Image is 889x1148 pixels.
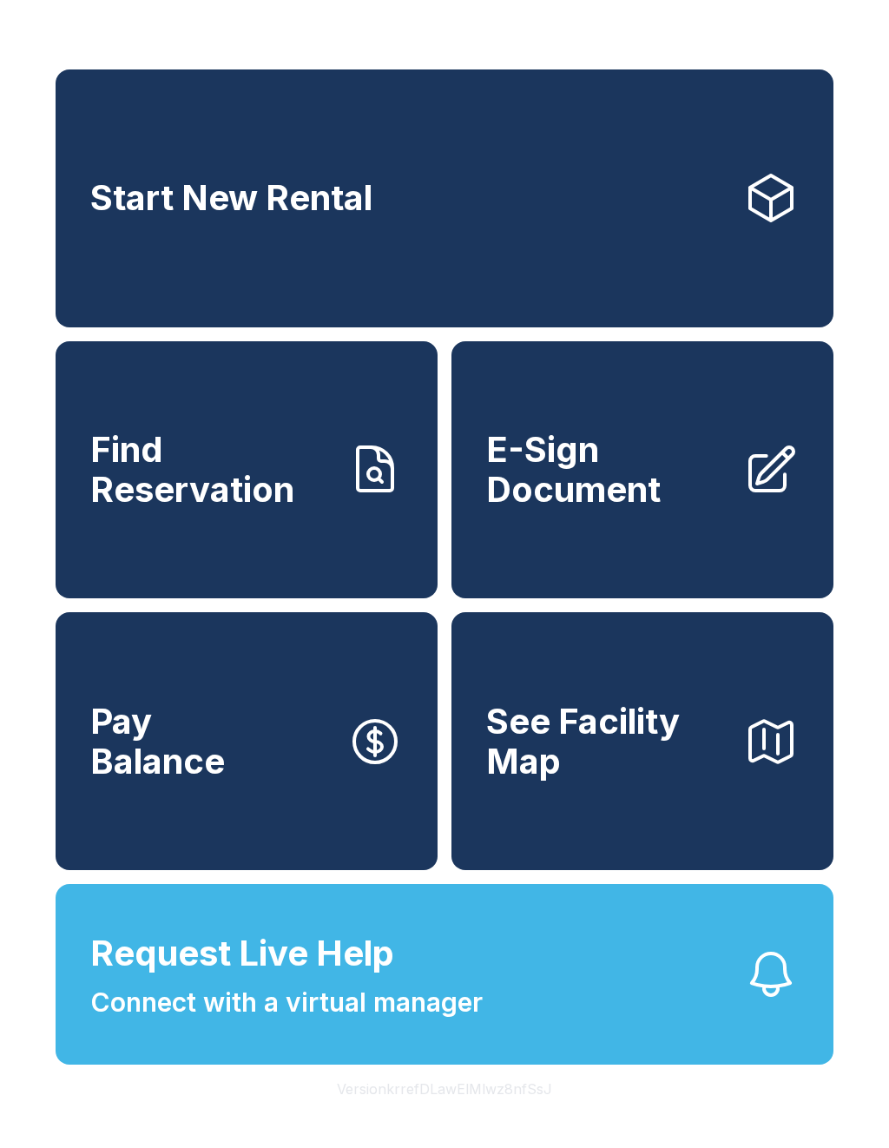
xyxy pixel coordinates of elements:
[90,927,394,980] span: Request Live Help
[486,702,729,781] span: See Facility Map
[90,430,333,509] span: Find Reservation
[451,341,833,599] a: E-Sign Document
[90,983,483,1022] span: Connect with a virtual manager
[323,1065,566,1113] button: VersionkrrefDLawElMlwz8nfSsJ
[486,430,729,509] span: E-Sign Document
[56,341,438,599] a: Find Reservation
[56,69,833,327] a: Start New Rental
[56,612,438,870] button: PayBalance
[90,178,372,218] span: Start New Rental
[90,702,225,781] span: Pay Balance
[451,612,833,870] button: See Facility Map
[56,884,833,1065] button: Request Live HelpConnect with a virtual manager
